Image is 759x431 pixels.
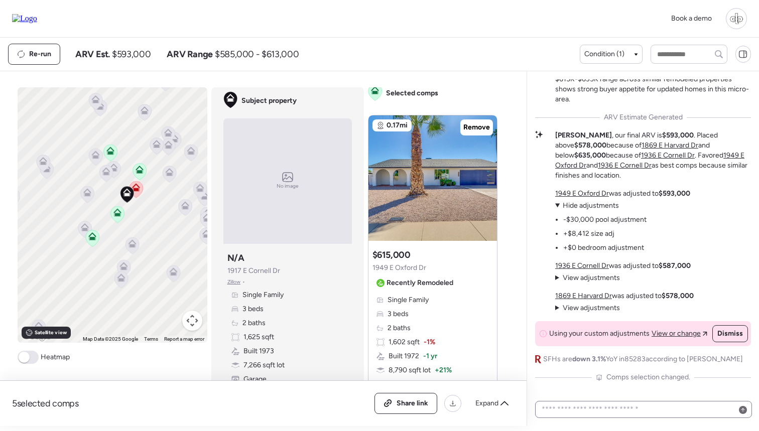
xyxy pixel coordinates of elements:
[423,351,437,361] span: -1 yr
[241,96,297,106] span: Subject property
[563,215,647,225] li: -$30,000 pool adjustment
[215,48,299,60] span: $585,000 - $613,000
[12,14,37,23] img: Logo
[242,304,264,314] span: 3 beds
[463,122,490,132] span: Remove
[12,397,79,409] span: 5 selected comps
[555,292,612,300] a: 1869 E Harvard Dr
[242,278,245,286] span: •
[543,354,743,364] span: SFHs are YoY in 85283 according to [PERSON_NAME]
[555,131,612,139] strong: [PERSON_NAME]
[563,201,619,210] span: Hide adjustments
[243,346,274,356] span: Built 1973
[389,379,412,389] span: Garage
[598,161,652,170] a: 1936 E Cornell Dr
[242,318,266,328] span: 2 baths
[397,398,428,408] span: Share link
[435,365,452,375] span: + 21%
[243,374,267,384] span: Garage
[20,330,53,343] a: Open this area in Google Maps (opens a new window)
[659,261,691,270] strong: $587,000
[659,189,690,198] strong: $593,000
[227,252,244,264] h3: N/A
[574,141,606,150] strong: $578,000
[563,243,644,253] li: +$0 bedroom adjustment
[604,112,683,122] span: ARV Estimate Generated
[652,329,701,339] span: View or change
[652,329,707,339] a: View or change
[424,337,435,347] span: -1%
[388,309,409,319] span: 3 beds
[563,304,620,312] span: View adjustments
[475,398,498,408] span: Expand
[555,303,620,313] summary: View adjustments
[389,351,419,361] span: Built 1972
[606,372,690,382] span: Comps selection changed.
[144,336,158,342] a: Terms (opens in new tab)
[717,329,743,339] span: Dismiss
[227,266,280,276] span: 1917 E Cornell Dr
[671,14,712,23] span: Book a demo
[389,337,420,347] span: 1,602 sqft
[243,332,274,342] span: 1,625 sqft
[227,278,241,286] span: Zillow
[563,229,614,239] li: +$8,412 size adj
[555,130,751,181] p: , our final ARV is . Placed above because of and below because of . Favored and as best comps bec...
[29,49,51,59] span: Re-run
[662,292,694,300] strong: $578,000
[555,189,690,199] p: was adjusted to
[563,273,620,282] span: View adjustments
[164,336,204,342] a: Report a map error
[642,141,698,150] a: 1869 E Harvard Dr
[83,336,138,342] span: Map Data ©2025 Google
[387,120,408,130] span: 0.17mi
[242,290,284,300] span: Single Family
[35,329,67,337] span: Satellite view
[182,311,202,331] button: Map camera controls
[388,295,429,305] span: Single Family
[662,131,694,139] strong: $593,000
[572,355,606,363] span: down 3.1%
[555,273,620,283] summary: View adjustments
[555,261,609,270] a: 1936 E Cornell Dr
[389,365,431,375] span: 8,790 sqft lot
[555,201,647,211] summary: Hide adjustments
[386,88,438,98] span: Selected comps
[112,48,151,60] span: $593,000
[388,323,411,333] span: 2 baths
[641,151,695,160] a: 1936 E Cornell Dr
[555,189,609,198] a: 1949 E Oxford Dr
[75,48,110,60] span: ARV Est.
[549,329,650,339] span: Using your custom adjustments
[555,261,691,271] p: was adjusted to
[372,263,426,273] span: 1949 E Oxford Dr
[41,352,70,362] span: Heatmap
[277,182,299,190] span: No image
[20,330,53,343] img: Google
[584,49,624,59] span: Condition (1)
[243,360,285,370] span: 7,266 sqft lot
[387,278,453,288] span: Recently Remodeled
[555,291,694,301] p: was adjusted to
[167,48,213,60] span: ARV Range
[574,151,606,160] strong: $635,000
[372,249,411,261] h3: $615,000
